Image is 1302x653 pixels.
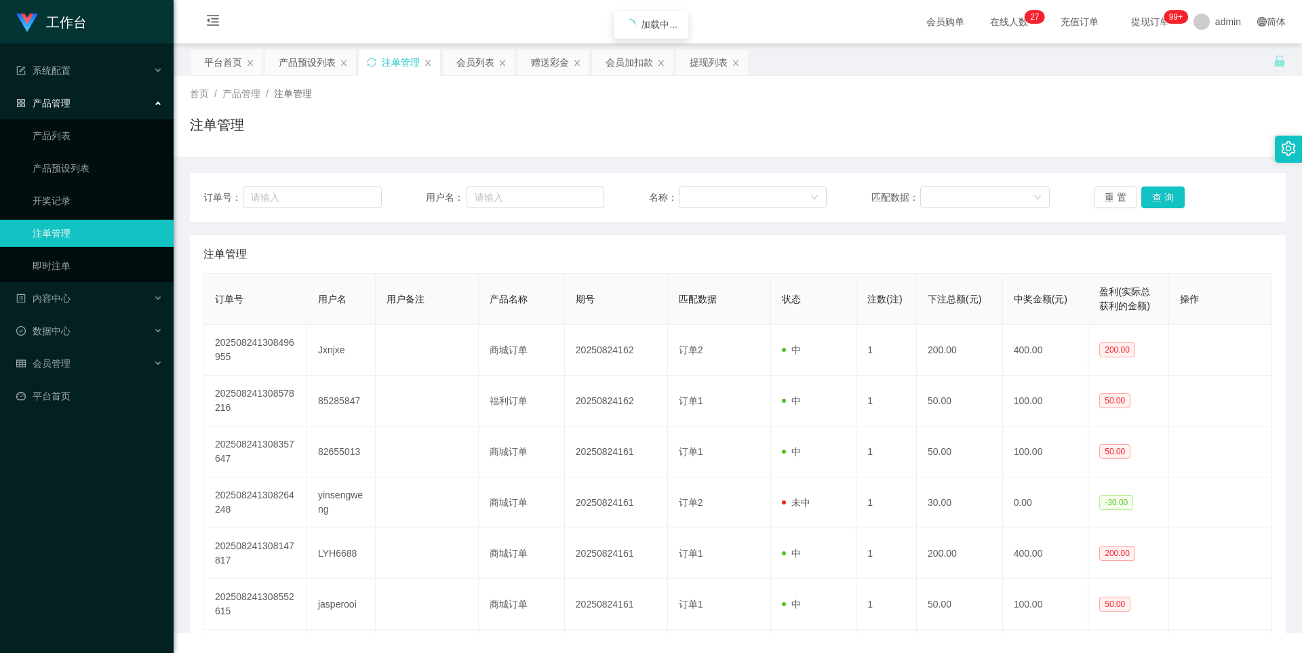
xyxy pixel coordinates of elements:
i: 图标: down [810,193,818,203]
td: Jxnjxe [307,325,376,376]
i: 图标: down [1033,193,1042,203]
span: 中 [782,599,801,610]
span: 注单管理 [274,88,312,99]
i: 图标: setting [1281,141,1296,156]
span: 首页 [190,88,209,99]
span: -30.00 [1099,495,1133,510]
span: 50.00 [1099,597,1130,612]
div: 赠送彩金 [531,50,569,75]
i: 图标: close [573,59,581,67]
sup: 27 [1025,10,1044,24]
span: 在线人数 [983,17,1035,26]
span: 数据中心 [16,325,71,336]
td: 商城订单 [479,325,565,376]
td: 商城订单 [479,427,565,477]
a: 图标: dashboard平台首页 [16,382,163,410]
a: 即时注单 [33,252,163,279]
span: 中 [782,344,801,355]
td: 50.00 [917,427,1003,477]
td: 400.00 [1003,325,1089,376]
span: 加载中... [641,19,677,30]
i: 图标: close [424,59,432,67]
td: 202508241308552615 [204,579,307,630]
div: 注单管理 [382,50,420,75]
i: 图标: check-circle-o [16,326,26,336]
span: / [266,88,269,99]
span: 状态 [782,294,801,304]
i: 图标: close [246,59,254,67]
td: 50.00 [917,376,1003,427]
td: 福利订单 [479,376,565,427]
span: 产品名称 [490,294,528,304]
span: 匹配数据 [679,294,717,304]
td: 100.00 [1003,376,1089,427]
td: 100.00 [1003,579,1089,630]
i: 图标: menu-fold [190,1,236,44]
td: 20250824161 [565,528,668,579]
div: 产品预设列表 [279,50,336,75]
button: 查 询 [1141,186,1185,208]
span: 注数(注) [867,294,902,304]
span: 中 [782,395,801,406]
span: 订单1 [679,599,703,610]
i: 图标: close [732,59,740,67]
div: 提现列表 [690,50,728,75]
span: 名称： [649,191,679,205]
td: 400.00 [1003,528,1089,579]
td: 202508241308578216 [204,376,307,427]
i: 图标: form [16,66,26,75]
span: 用户名： [426,191,467,205]
input: 请输入 [243,186,381,208]
span: 订单1 [679,395,703,406]
td: 200.00 [917,528,1003,579]
span: 50.00 [1099,444,1130,459]
td: 20250824161 [565,579,668,630]
a: 工作台 [16,16,87,27]
span: 订单2 [679,344,703,355]
span: 订单1 [679,548,703,559]
i: 图标: close [498,59,507,67]
i: 图标: sync [367,58,376,67]
span: 订单2 [679,497,703,508]
td: 100.00 [1003,427,1089,477]
div: 2021 [184,603,1291,617]
span: 会员管理 [16,358,71,369]
td: jasperooi [307,579,376,630]
div: 会员加扣款 [606,50,653,75]
i: 图标: close [657,59,665,67]
span: 充值订单 [1054,17,1105,26]
td: 20250824161 [565,477,668,528]
i: 图标: table [16,359,26,368]
span: 200.00 [1099,546,1135,561]
td: 30.00 [917,477,1003,528]
span: 系统配置 [16,65,71,76]
td: 82655013 [307,427,376,477]
td: 1 [856,579,917,630]
td: 85285847 [307,376,376,427]
td: 1 [856,477,917,528]
span: / [214,88,217,99]
span: 注单管理 [203,246,247,262]
div: 平台首页 [204,50,242,75]
i: 图标: close [340,59,348,67]
input: 请输入 [467,186,604,208]
td: 1 [856,325,917,376]
span: 50.00 [1099,393,1130,408]
span: 匹配数据： [871,191,920,205]
span: 下注总额(元) [928,294,981,304]
td: 商城订单 [479,477,565,528]
td: LYH6688 [307,528,376,579]
a: 注单管理 [33,220,163,247]
span: 中 [782,548,801,559]
td: 202508241308496955 [204,325,307,376]
td: 202508241308264248 [204,477,307,528]
td: 202508241308147817 [204,528,307,579]
a: 产品预设列表 [33,155,163,182]
td: 20250824161 [565,427,668,477]
span: 内容中心 [16,293,71,304]
span: 提现订单 [1124,17,1176,26]
span: 期号 [576,294,595,304]
td: 200.00 [917,325,1003,376]
i: icon: loading [625,19,635,30]
h1: 注单管理 [190,115,244,135]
